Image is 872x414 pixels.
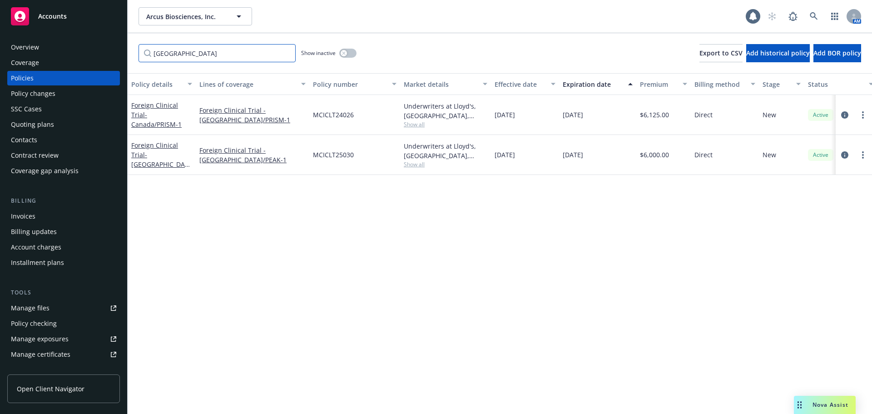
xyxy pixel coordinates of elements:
[400,73,491,95] button: Market details
[199,145,306,165] a: Foreign Clinical Trial - [GEOGRAPHIC_DATA]/PEAK-1
[699,44,743,62] button: Export to CSV
[812,111,830,119] span: Active
[694,80,745,89] div: Billing method
[7,363,120,377] a: Manage claims
[808,80,863,89] div: Status
[131,141,188,178] a: Foreign Clinical Trial
[813,401,848,409] span: Nova Assist
[763,80,791,89] div: Stage
[784,7,802,25] a: Report a Bug
[7,196,120,205] div: Billing
[694,150,713,160] span: Direct
[563,110,583,120] span: [DATE]
[7,301,120,315] a: Manage files
[404,101,487,120] div: Underwriters at Lloyd's, [GEOGRAPHIC_DATA], [PERSON_NAME] of [GEOGRAPHIC_DATA], Clinical Trials I...
[404,120,487,128] span: Show all
[131,80,182,89] div: Policy details
[691,73,759,95] button: Billing method
[805,7,823,25] a: Search
[794,396,856,414] button: Nova Assist
[11,133,37,147] div: Contacts
[11,224,57,239] div: Billing updates
[7,255,120,270] a: Installment plans
[495,150,515,160] span: [DATE]
[839,110,850,120] a: circleInformation
[7,209,120,224] a: Invoices
[491,73,559,95] button: Effective date
[699,49,743,57] span: Export to CSV
[7,55,120,70] a: Coverage
[7,40,120,55] a: Overview
[199,105,306,125] a: Foreign Clinical Trial - [GEOGRAPHIC_DATA]/PRISM-1
[759,73,804,95] button: Stage
[313,80,386,89] div: Policy number
[7,347,120,362] a: Manage certificates
[313,110,354,120] span: MCICLT24026
[563,150,583,160] span: [DATE]
[196,73,309,95] button: Lines of coverage
[7,240,120,254] a: Account charges
[11,55,39,70] div: Coverage
[131,150,190,178] span: - [GEOGRAPHIC_DATA]/PEAK-1
[7,316,120,331] a: Policy checking
[640,150,669,160] span: $6,000.00
[38,13,67,20] span: Accounts
[559,73,636,95] button: Expiration date
[857,110,868,120] a: more
[746,49,810,57] span: Add historical policy
[128,73,196,95] button: Policy details
[199,80,296,89] div: Lines of coverage
[640,110,669,120] span: $6,125.00
[7,332,120,346] a: Manage exposures
[301,49,336,57] span: Show inactive
[11,347,70,362] div: Manage certificates
[309,73,400,95] button: Policy number
[11,363,57,377] div: Manage claims
[812,151,830,159] span: Active
[11,71,34,85] div: Policies
[7,102,120,116] a: SSC Cases
[813,49,861,57] span: Add BOR policy
[404,141,487,160] div: Underwriters at Lloyd's, [GEOGRAPHIC_DATA], [PERSON_NAME] of [GEOGRAPHIC_DATA], Clinical Trials I...
[839,150,850,160] a: circleInformation
[7,288,120,297] div: Tools
[11,86,55,101] div: Policy changes
[11,316,57,331] div: Policy checking
[826,7,844,25] a: Switch app
[404,160,487,168] span: Show all
[7,4,120,29] a: Accounts
[7,71,120,85] a: Policies
[11,164,79,178] div: Coverage gap analysis
[11,240,61,254] div: Account charges
[11,40,39,55] div: Overview
[7,86,120,101] a: Policy changes
[7,148,120,163] a: Contract review
[794,396,805,414] div: Drag to move
[131,101,182,129] a: Foreign Clinical Trial
[11,255,64,270] div: Installment plans
[11,117,54,132] div: Quoting plans
[139,44,296,62] input: Filter by keyword...
[11,148,59,163] div: Contract review
[7,133,120,147] a: Contacts
[636,73,691,95] button: Premium
[7,164,120,178] a: Coverage gap analysis
[813,44,861,62] button: Add BOR policy
[7,224,120,239] a: Billing updates
[7,117,120,132] a: Quoting plans
[763,110,776,120] span: New
[11,209,35,224] div: Invoices
[763,150,776,160] span: New
[404,80,477,89] div: Market details
[11,301,50,315] div: Manage files
[640,80,677,89] div: Premium
[11,102,42,116] div: SSC Cases
[139,7,252,25] button: Arcus Biosciences, Inc.
[495,110,515,120] span: [DATE]
[563,80,623,89] div: Expiration date
[746,44,810,62] button: Add historical policy
[763,7,781,25] a: Start snowing
[694,110,713,120] span: Direct
[146,12,225,21] span: Arcus Biosciences, Inc.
